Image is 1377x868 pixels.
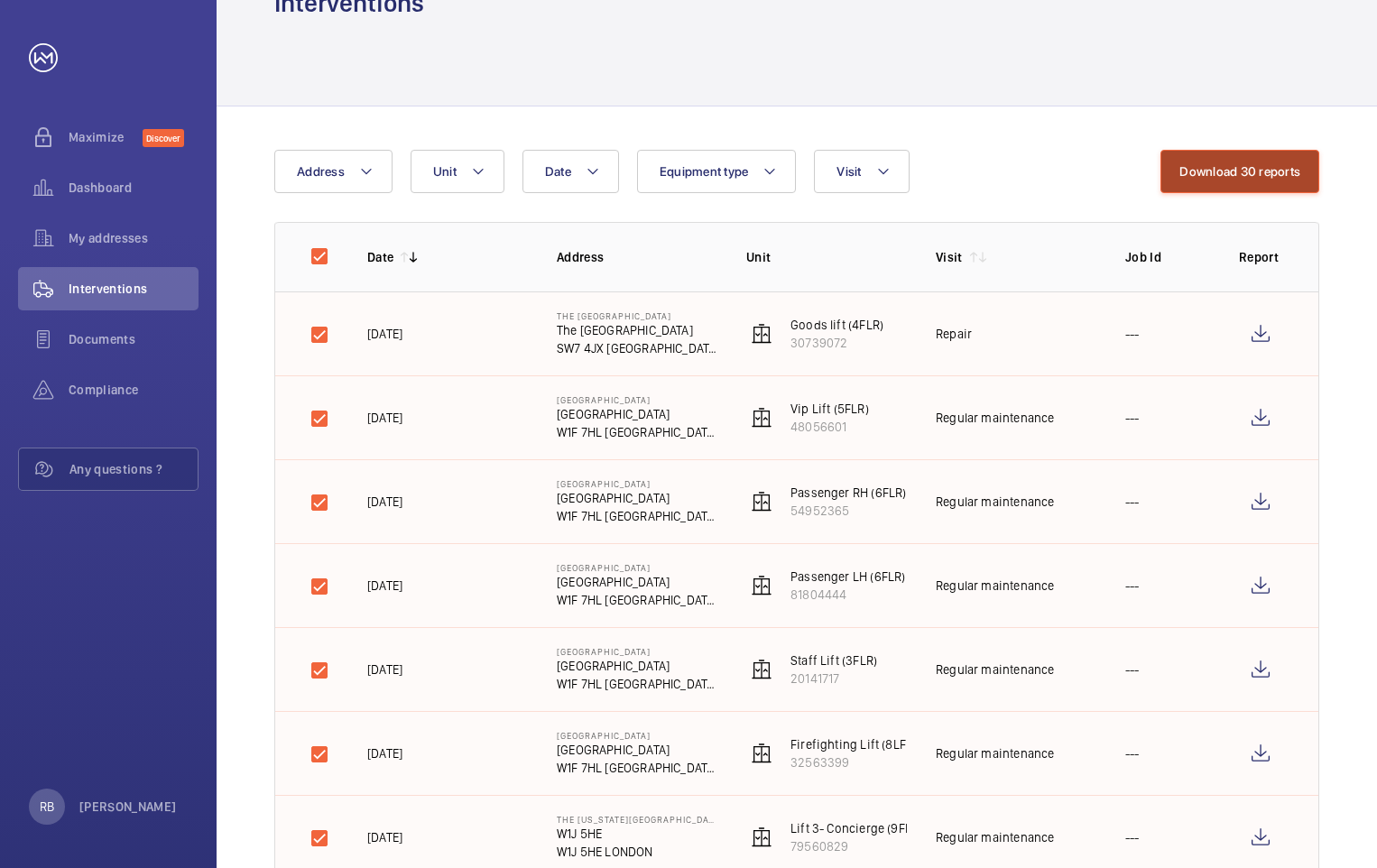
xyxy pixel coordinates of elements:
span: Any questions ? [69,460,198,478]
p: [GEOGRAPHIC_DATA] [557,730,717,741]
p: The [US_STATE][GEOGRAPHIC_DATA] [557,814,717,825]
p: [DATE] [367,493,402,511]
span: My addresses [69,229,199,247]
p: --- [1125,744,1140,762]
img: elevator.svg [751,659,772,680]
p: Vip Lift (5FLR) [790,400,869,418]
span: Compliance [69,381,199,399]
p: [PERSON_NAME] [79,798,177,816]
p: Report [1239,248,1282,266]
p: Passenger LH (6FLR) [790,568,905,586]
p: 48056601 [790,418,869,436]
p: 81804444 [790,586,905,604]
p: [GEOGRAPHIC_DATA] [557,741,717,759]
img: elevator.svg [751,826,772,848]
p: The [GEOGRAPHIC_DATA] [557,321,717,339]
img: elevator.svg [751,743,772,764]
p: [DATE] [367,325,402,343]
p: 30739072 [790,334,883,352]
div: Regular maintenance [936,744,1054,762]
span: Maximize [69,128,143,146]
p: --- [1125,660,1140,679]
p: Firefighting Lift (8LFR) [790,735,917,753]
p: Visit [936,248,963,266]
p: RB [40,798,54,816]
p: The [GEOGRAPHIC_DATA] [557,310,717,321]
button: Date [522,150,619,193]
div: Regular maintenance [936,493,1054,511]
div: Regular maintenance [936,409,1054,427]
span: Interventions [69,280,199,298]
p: --- [1125,828,1140,846]
span: Discover [143,129,184,147]
div: Repair [936,325,972,343]
button: Visit [814,150,909,193]
span: Date [545,164,571,179]
button: Equipment type [637,150,797,193]
p: [GEOGRAPHIC_DATA] [557,489,717,507]
p: W1J 5HE LONDON [557,843,717,861]
p: [GEOGRAPHIC_DATA] [557,573,717,591]
span: Equipment type [660,164,749,179]
p: [GEOGRAPHIC_DATA] [557,478,717,489]
p: SW7 4JX [GEOGRAPHIC_DATA] [557,339,717,357]
button: Download 30 reports [1160,150,1319,193]
span: Documents [69,330,199,348]
p: [DATE] [367,577,402,595]
div: Regular maintenance [936,660,1054,679]
button: Address [274,150,393,193]
p: 79560829 [790,837,922,855]
p: --- [1125,577,1140,595]
p: [GEOGRAPHIC_DATA] [557,657,717,675]
p: [GEOGRAPHIC_DATA] [557,646,717,657]
span: Address [297,164,345,179]
p: Unit [746,248,907,266]
p: [DATE] [367,828,402,846]
button: Unit [411,150,504,193]
p: W1F 7HL [GEOGRAPHIC_DATA] [557,507,717,525]
span: Dashboard [69,179,199,197]
p: W1J 5HE [557,825,717,843]
p: --- [1125,493,1140,511]
div: Regular maintenance [936,828,1054,846]
p: [GEOGRAPHIC_DATA] [557,562,717,573]
img: elevator.svg [751,575,772,596]
p: 32563399 [790,753,917,771]
p: --- [1125,325,1140,343]
p: W1F 7HL [GEOGRAPHIC_DATA] [557,759,717,777]
p: [DATE] [367,660,402,679]
p: Staff Lift (3FLR) [790,651,877,669]
p: Date [367,248,393,266]
p: W1F 7HL [GEOGRAPHIC_DATA] [557,423,717,441]
p: 54952365 [790,502,906,520]
p: Lift 3- Concierge (9FLR) [790,819,922,837]
p: [DATE] [367,409,402,427]
img: elevator.svg [751,323,772,345]
p: --- [1125,409,1140,427]
span: Visit [836,164,861,179]
p: Address [557,248,717,266]
p: [GEOGRAPHIC_DATA] [557,394,717,405]
img: elevator.svg [751,491,772,512]
p: Goods lift (4FLR) [790,316,883,334]
p: Job Id [1125,248,1210,266]
p: W1F 7HL [GEOGRAPHIC_DATA] [557,675,717,693]
p: 20141717 [790,669,877,688]
img: elevator.svg [751,407,772,429]
span: Unit [433,164,457,179]
p: W1F 7HL [GEOGRAPHIC_DATA] [557,591,717,609]
p: [GEOGRAPHIC_DATA] [557,405,717,423]
div: Regular maintenance [936,577,1054,595]
p: Passenger RH (6FLR) [790,484,906,502]
p: [DATE] [367,744,402,762]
